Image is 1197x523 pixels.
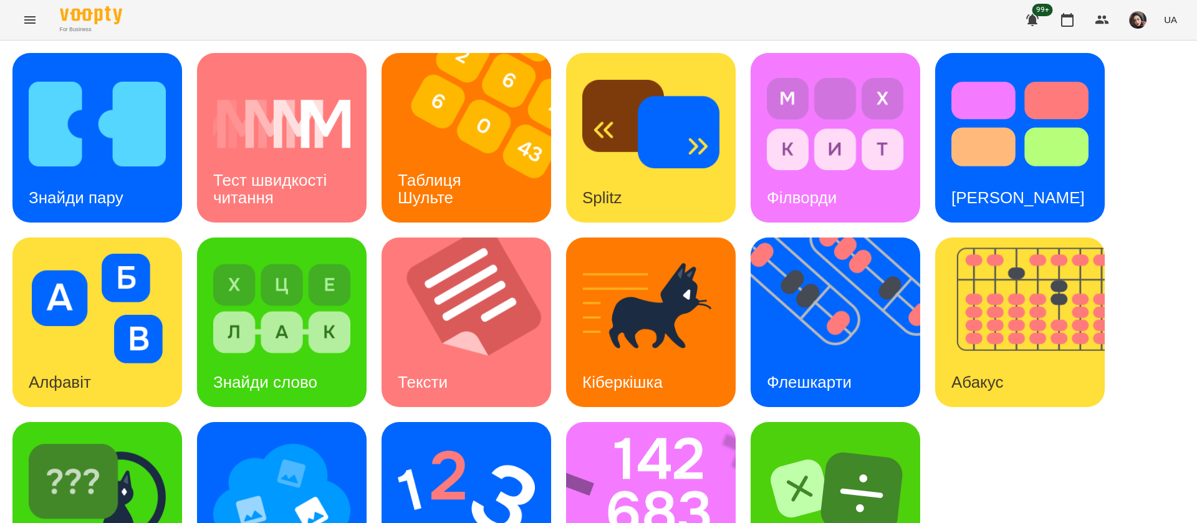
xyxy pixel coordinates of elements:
[951,373,1003,391] h3: Абакус
[382,238,551,407] a: ТекстиТексти
[29,373,91,391] h3: Алфавіт
[213,69,350,179] img: Тест швидкості читання
[951,188,1085,207] h3: [PERSON_NAME]
[566,53,736,223] a: SplitzSplitz
[935,238,1105,407] a: АбакусАбакус
[29,69,166,179] img: Знайди пару
[1129,11,1147,29] img: 415cf204168fa55e927162f296ff3726.jpg
[213,373,317,391] h3: Знайди слово
[197,53,367,223] a: Тест швидкості читанняТест швидкості читання
[398,373,448,391] h3: Тексти
[382,53,551,223] a: Таблиця ШультеТаблиця Шульте
[751,53,920,223] a: ФілвордиФілворди
[582,188,622,207] h3: Splitz
[582,254,719,363] img: Кіберкішка
[29,254,166,363] img: Алфавіт
[767,373,852,391] h3: Флешкарти
[12,238,182,407] a: АлфавітАлфавіт
[951,69,1089,179] img: Тест Струпа
[1164,13,1177,26] span: UA
[15,5,45,35] button: Menu
[382,238,567,407] img: Тексти
[60,26,122,34] span: For Business
[767,188,837,207] h3: Філворди
[12,53,182,223] a: Знайди паруЗнайди пару
[767,69,904,179] img: Філворди
[213,254,350,363] img: Знайди слово
[197,238,367,407] a: Знайди словоЗнайди слово
[751,238,936,407] img: Флешкарти
[935,238,1120,407] img: Абакус
[60,6,122,24] img: Voopty Logo
[566,238,736,407] a: КіберкішкаКіберкішка
[213,171,331,206] h3: Тест швидкості читання
[1159,8,1182,31] button: UA
[29,188,123,207] h3: Знайди пару
[1032,4,1053,16] span: 99+
[582,373,663,391] h3: Кіберкішка
[751,238,920,407] a: ФлешкартиФлешкарти
[382,53,567,223] img: Таблиця Шульте
[935,53,1105,223] a: Тест Струпа[PERSON_NAME]
[398,171,466,206] h3: Таблиця Шульте
[582,69,719,179] img: Splitz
